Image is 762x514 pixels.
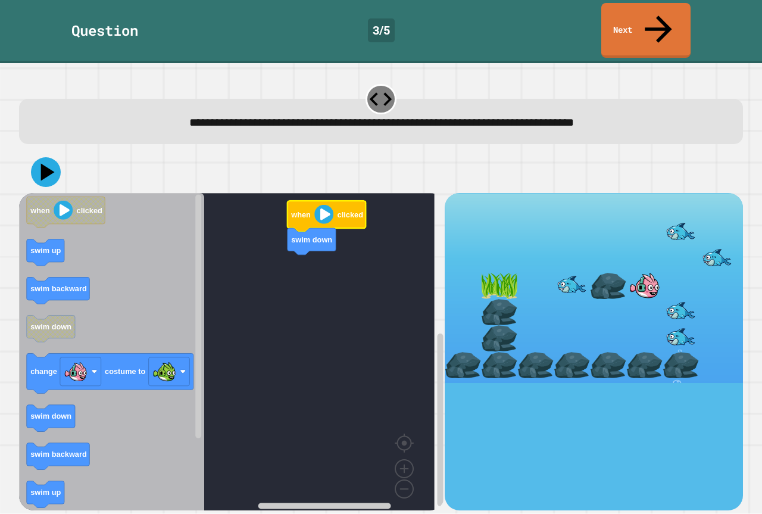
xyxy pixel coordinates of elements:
div: 3 / 5 [368,18,395,42]
div: Question [71,20,138,41]
text: when [291,210,311,219]
div: Blockly Workspace [19,193,445,510]
text: swim up [30,488,61,497]
text: swim backward [30,450,87,459]
a: Next [601,3,691,58]
text: costume to [105,367,145,376]
text: clicked [77,206,102,215]
text: swim down [30,412,71,421]
text: clicked [338,210,363,219]
text: swim down [291,235,332,244]
text: change [30,367,57,376]
text: swim down [30,323,71,332]
text: swim up [30,247,61,256]
text: swim backward [30,285,87,294]
text: when [30,206,50,215]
